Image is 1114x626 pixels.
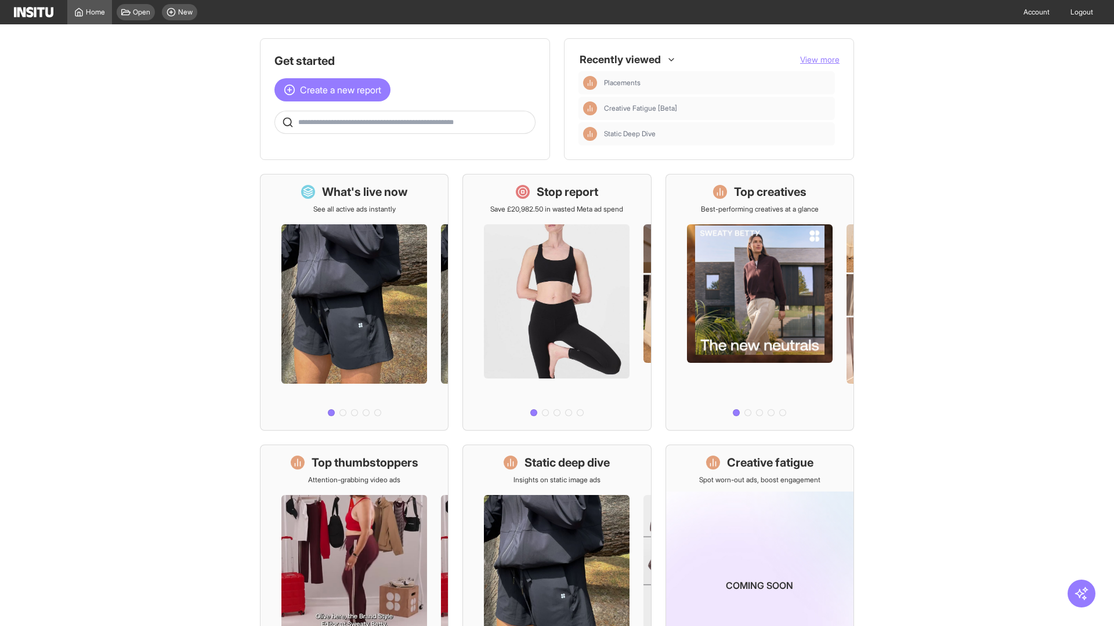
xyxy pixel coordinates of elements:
[701,205,819,214] p: Best-performing creatives at a glance
[513,475,601,485] p: Insights on static image ads
[462,174,651,431] a: Stop reportSave £20,982.50 in wasted Meta ad spend
[583,127,597,141] div: Insights
[274,78,390,101] button: Create a new report
[665,174,854,431] a: Top creativesBest-performing creatives at a glance
[583,76,597,90] div: Insights
[260,174,449,431] a: What's live nowSee all active ads instantly
[734,184,806,200] h1: Top creatives
[312,454,418,471] h1: Top thumbstoppers
[604,104,677,113] span: Creative Fatigue [Beta]
[604,129,830,139] span: Static Deep Dive
[86,8,105,17] span: Home
[604,78,641,88] span: Placements
[800,54,840,64] span: View more
[322,184,408,200] h1: What's live now
[274,53,536,69] h1: Get started
[604,78,830,88] span: Placements
[178,8,193,17] span: New
[300,83,381,97] span: Create a new report
[604,104,830,113] span: Creative Fatigue [Beta]
[525,454,610,471] h1: Static deep dive
[537,184,598,200] h1: Stop report
[490,205,623,214] p: Save £20,982.50 in wasted Meta ad spend
[14,7,53,17] img: Logo
[800,54,840,65] button: View more
[133,8,150,17] span: Open
[313,205,396,214] p: See all active ads instantly
[583,101,597,115] div: Insights
[604,129,656,139] span: Static Deep Dive
[308,475,400,485] p: Attention-grabbing video ads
